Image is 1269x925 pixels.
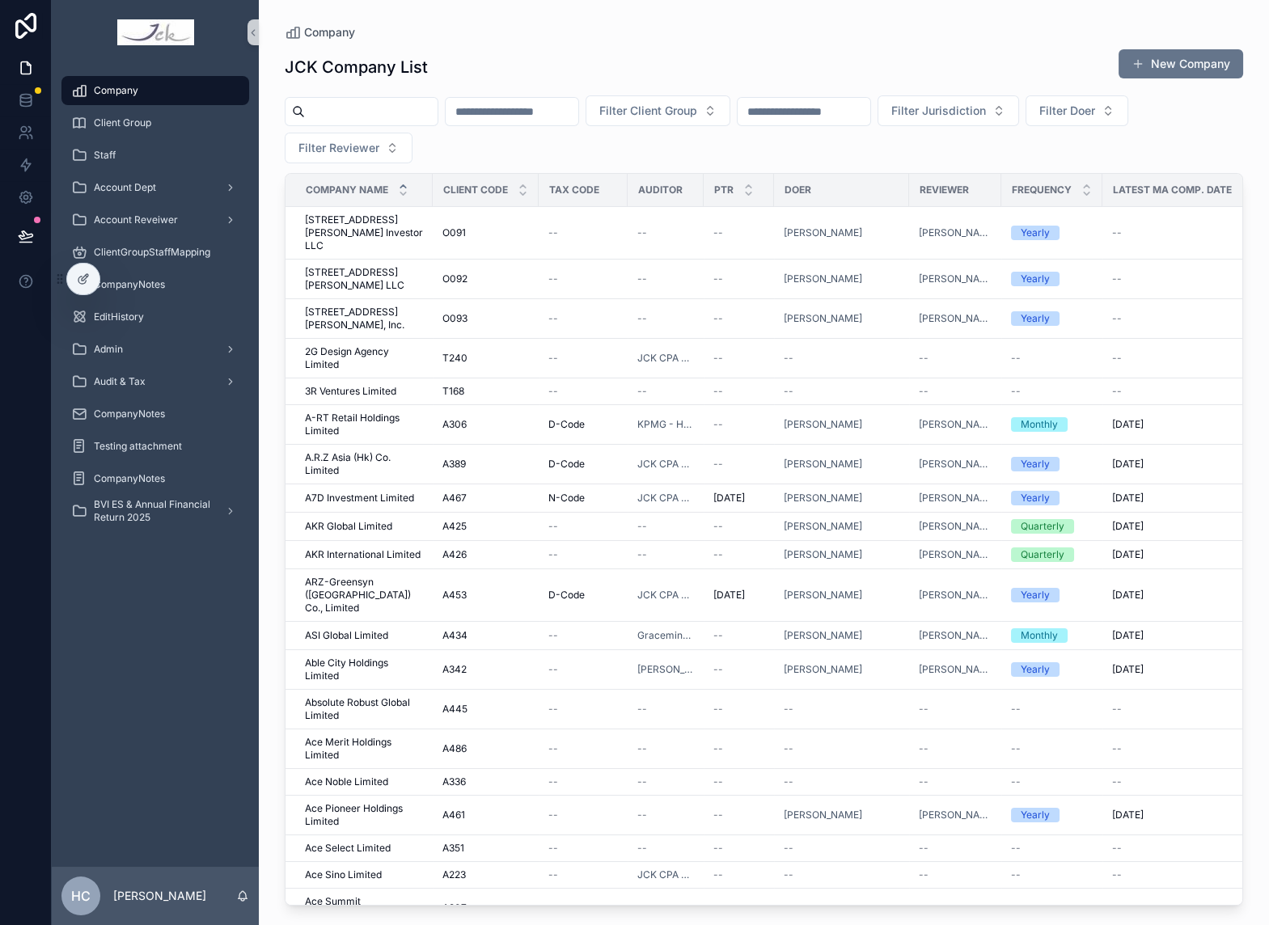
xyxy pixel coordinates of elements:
img: App logo [117,19,194,45]
a: -- [713,352,764,365]
div: Yearly [1021,662,1050,677]
span: AKR Global Limited [305,520,392,533]
a: [DATE] [1112,492,1253,505]
span: -- [1112,312,1122,325]
span: A425 [442,520,467,533]
a: -- [713,548,764,561]
a: [PERSON_NAME] [919,272,992,285]
span: Filter Client Group [599,103,697,119]
a: JCK CPA Limited [637,352,694,365]
div: Quarterly [1021,519,1064,534]
span: -- [548,272,558,285]
span: -- [548,226,558,239]
a: D-Code [548,458,618,471]
span: -- [1112,226,1122,239]
span: [PERSON_NAME] [919,589,992,602]
span: [PERSON_NAME] [784,589,862,602]
button: Select Button [285,133,412,163]
span: A306 [442,418,467,431]
a: CompanyNotes [61,464,249,493]
span: -- [784,385,793,398]
a: Quarterly [1011,547,1093,562]
a: -- [637,520,694,533]
a: [PERSON_NAME] [784,492,899,505]
a: JCK CPA Limited [637,492,694,505]
span: [PERSON_NAME] [784,272,862,285]
a: Gracemind ([GEOGRAPHIC_DATA]) [637,629,694,642]
a: Yearly [1011,272,1093,286]
span: -- [637,385,647,398]
a: -- [713,418,764,431]
div: Yearly [1021,491,1050,505]
a: [DATE] [1112,589,1253,602]
span: ASI Global Limited [305,629,388,642]
span: ClientGroupStaffMapping [94,246,210,259]
a: [PERSON_NAME] [919,312,992,325]
a: [PERSON_NAME] [784,226,862,239]
a: [PERSON_NAME] [919,226,992,239]
span: -- [713,418,723,431]
span: A434 [442,629,467,642]
a: -- [713,312,764,325]
a: -- [784,385,899,398]
a: Yearly [1011,662,1093,677]
a: [STREET_ADDRESS][PERSON_NAME], Inc. [305,306,423,332]
span: A389 [442,458,466,471]
a: -- [637,385,694,398]
a: [PERSON_NAME] [784,492,862,505]
span: Filter Jurisdiction [891,103,986,119]
span: -- [548,663,558,676]
span: [DATE] [713,589,745,602]
a: -- [1011,385,1093,398]
a: A453 [442,589,529,602]
span: AKR International Limited [305,548,421,561]
a: A7D Investment Limited [305,492,423,505]
a: -- [713,629,764,642]
span: [PERSON_NAME] [919,492,992,505]
span: [PERSON_NAME] [919,548,992,561]
span: Filter Doer [1039,103,1095,119]
a: Company [285,24,355,40]
a: [PERSON_NAME] [784,418,899,431]
a: [PERSON_NAME] [784,589,899,602]
a: -- [548,272,618,285]
span: A342 [442,663,467,676]
a: [PERSON_NAME] [919,520,992,533]
a: Client Group [61,108,249,137]
a: [DATE] [1112,418,1253,431]
span: -- [713,458,723,471]
span: [DATE] [1112,548,1144,561]
a: [DATE] [713,492,764,505]
a: [PERSON_NAME] [784,548,862,561]
a: ARZ-Greensyn ([GEOGRAPHIC_DATA]) Co., Limited [305,576,423,615]
span: [PERSON_NAME], CPA [637,663,694,676]
a: T168 [442,385,529,398]
a: [DATE] [1112,629,1253,642]
a: [PERSON_NAME] [784,629,899,642]
span: [DATE] [713,492,745,505]
span: A7D Investment Limited [305,492,414,505]
a: -- [713,520,764,533]
span: Filter Reviewer [298,140,379,156]
a: JCK CPA Limited [637,589,694,602]
span: Company [304,24,355,40]
span: JCK CPA Limited [637,458,694,471]
span: EditHistory [94,310,144,323]
a: -- [1112,352,1253,365]
a: A389 [442,458,529,471]
a: -- [637,548,694,561]
a: -- [1112,312,1253,325]
a: [PERSON_NAME] [919,458,992,471]
a: BVI ES & Annual Financial Return 2025 [61,496,249,526]
a: -- [548,312,618,325]
a: -- [1112,226,1253,239]
a: [PERSON_NAME] [784,663,862,676]
a: AKR Global Limited [305,520,423,533]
